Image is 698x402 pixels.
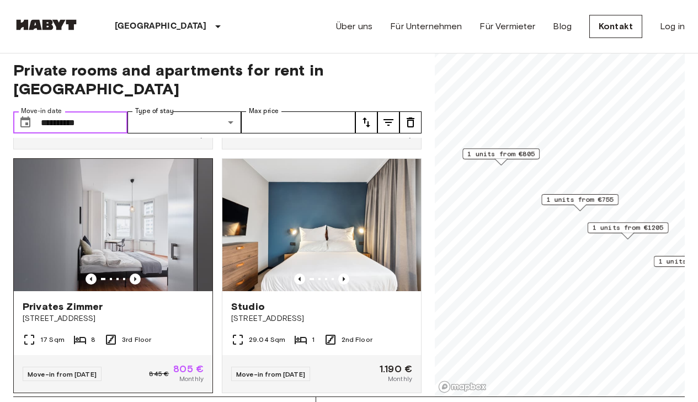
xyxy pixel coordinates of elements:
a: Marketing picture of unit DE-01-047-05HPrevious imagePrevious imagePrivates Zimmer[STREET_ADDRESS... [13,158,213,393]
span: 1 units from €755 [546,195,614,205]
label: Max price [249,106,279,116]
button: Choose date, selected date is 22 Sep 2025 [14,111,36,133]
a: Für Unternehmen [390,20,462,33]
a: Marketing picture of unit DE-01-481-201-01Previous imagePrevious imageStudio[STREET_ADDRESS]29.04... [222,158,422,393]
span: 805 € [173,364,204,374]
span: 845 € [149,369,169,379]
span: Move-in from [DATE] [28,370,97,378]
span: [STREET_ADDRESS] [23,313,204,324]
div: Map marker [541,194,619,211]
img: Habyt [13,19,79,30]
label: Move-in date [21,106,62,116]
a: Über uns [336,20,372,33]
span: 8 [91,335,95,345]
span: Studio [231,300,265,313]
a: Blog [553,20,572,33]
span: 1 units from €1205 [593,223,664,233]
a: Mapbox logo [438,380,487,393]
button: Previous image [338,274,349,285]
label: Type of stay [135,106,174,116]
span: 1 units from €805 [467,149,535,159]
span: 2nd Floor [342,335,372,345]
button: Previous image [130,274,141,285]
div: Map marker [462,148,540,165]
span: 1.190 € [380,364,412,374]
span: 17 Sqm [40,335,65,345]
span: Monthly [388,374,412,384]
button: tune [377,111,399,133]
a: Kontakt [589,15,642,38]
span: 1 [312,335,315,345]
button: tune [355,111,377,133]
button: Previous image [86,274,97,285]
img: Marketing picture of unit DE-01-481-201-01 [222,159,421,291]
span: Monthly [179,374,204,384]
a: Für Vermieter [479,20,535,33]
a: Log in [660,20,685,33]
div: Map marker [588,222,669,239]
canvas: Map [435,47,685,396]
button: Previous image [294,274,305,285]
span: 3rd Floor [122,335,151,345]
button: tune [399,111,422,133]
span: [STREET_ADDRESS] [231,313,412,324]
span: 29.04 Sqm [249,335,285,345]
img: Marketing picture of unit DE-01-047-05H [14,159,212,291]
p: [GEOGRAPHIC_DATA] [115,20,207,33]
span: Privates Zimmer [23,300,103,313]
span: Move-in from [DATE] [236,370,305,378]
span: Private rooms and apartments for rent in [GEOGRAPHIC_DATA] [13,61,422,98]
